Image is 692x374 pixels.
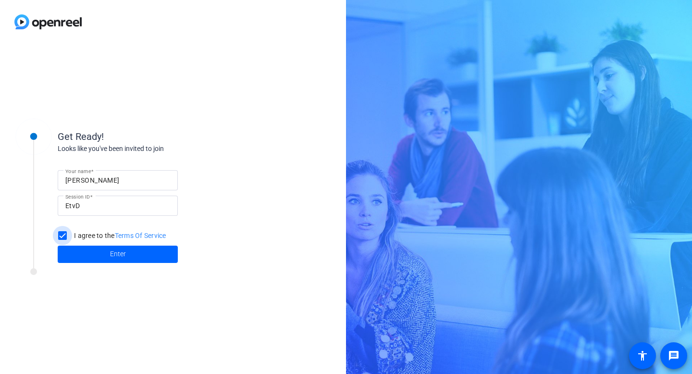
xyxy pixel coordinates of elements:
mat-icon: message [668,350,680,362]
a: Terms Of Service [115,232,166,239]
label: I agree to the [72,231,166,240]
span: Enter [110,249,126,259]
div: Get Ready! [58,129,250,144]
mat-icon: accessibility [637,350,648,362]
mat-label: Session ID [65,194,90,199]
mat-label: Your name [65,168,91,174]
button: Enter [58,246,178,263]
div: Looks like you've been invited to join [58,144,250,154]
